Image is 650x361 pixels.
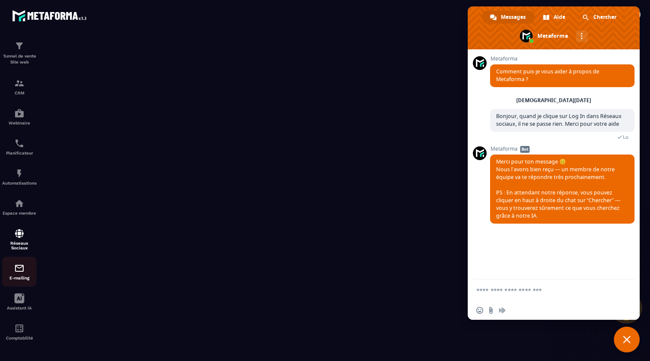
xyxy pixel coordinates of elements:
[2,162,37,192] a: automationsautomationsAutomatisations
[2,287,37,317] a: Assistant IA
[499,307,506,314] span: Message audio
[14,323,25,334] img: accountant
[496,112,622,127] span: Bonjour, quand je clique sur Log In dans Réseaux sociaux, il ne se passe rien. Merci pour votre aide
[2,181,37,185] p: Automatisations
[2,151,37,155] p: Planificateur
[575,11,625,24] div: Chercher
[2,222,37,257] a: social-networksocial-networkRéseaux Sociaux
[2,121,37,125] p: Webinaire
[2,317,37,347] a: accountantaccountantComptabilité
[501,11,526,24] span: Messages
[476,287,612,294] textarea: Entrez votre message...
[14,263,25,273] img: email
[2,336,37,340] p: Comptabilité
[490,146,635,152] span: Metaforma
[14,108,25,118] img: automations
[535,11,574,24] div: Aide
[593,11,616,24] span: Chercher
[623,134,629,140] span: Lu
[2,241,37,250] p: Réseaux Sociaux
[12,8,89,24] img: logo
[2,306,37,310] p: Assistant IA
[2,34,37,72] a: formationformationTunnel de vente Site web
[496,158,620,219] span: Merci pour ton message 😊 Nous l’avons bien reçu — un membre de notre équipe va te répondre très p...
[14,138,25,149] img: scheduler
[554,11,565,24] span: Aide
[2,72,37,102] a: formationformationCRM
[516,98,591,103] div: [DEMOGRAPHIC_DATA][DATE]
[476,307,483,314] span: Insérer un emoji
[490,56,635,62] span: Metaforma
[2,257,37,287] a: emailemailE-mailing
[520,146,530,153] span: Bot
[614,327,640,352] div: Fermer le chat
[2,132,37,162] a: schedulerschedulerPlanificateur
[2,91,37,95] p: CRM
[487,307,494,314] span: Envoyer un fichier
[14,78,25,88] img: formation
[2,102,37,132] a: automationsautomationsWebinaire
[2,192,37,222] a: automationsautomationsEspace membre
[482,11,534,24] div: Messages
[14,198,25,209] img: automations
[2,53,37,65] p: Tunnel de vente Site web
[2,276,37,280] p: E-mailing
[576,30,588,42] div: Autres canaux
[2,211,37,215] p: Espace membre
[14,228,25,239] img: social-network
[14,168,25,179] img: automations
[496,68,599,83] span: Comment puis-je vous aider à propos de Metaforma ?
[14,41,25,51] img: formation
